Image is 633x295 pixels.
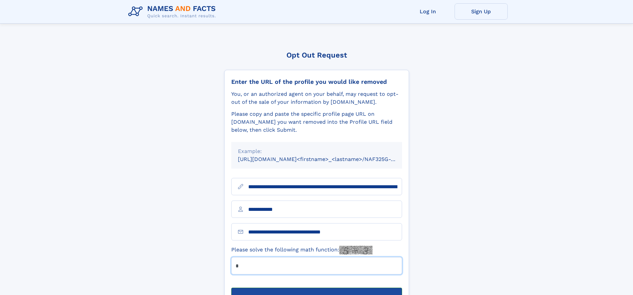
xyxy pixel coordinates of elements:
[238,147,395,155] div: Example:
[126,3,221,21] img: Logo Names and Facts
[231,90,402,106] div: You, or an authorized agent on your behalf, may request to opt-out of the sale of your informatio...
[238,156,415,162] small: [URL][DOMAIN_NAME]<firstname>_<lastname>/NAF325G-xxxxxxxx
[455,3,508,20] a: Sign Up
[231,110,402,134] div: Please copy and paste the specific profile page URL on [DOMAIN_NAME] you want removed into the Pr...
[224,51,409,59] div: Opt Out Request
[231,78,402,85] div: Enter the URL of the profile you would like removed
[401,3,455,20] a: Log In
[231,246,372,254] label: Please solve the following math function:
